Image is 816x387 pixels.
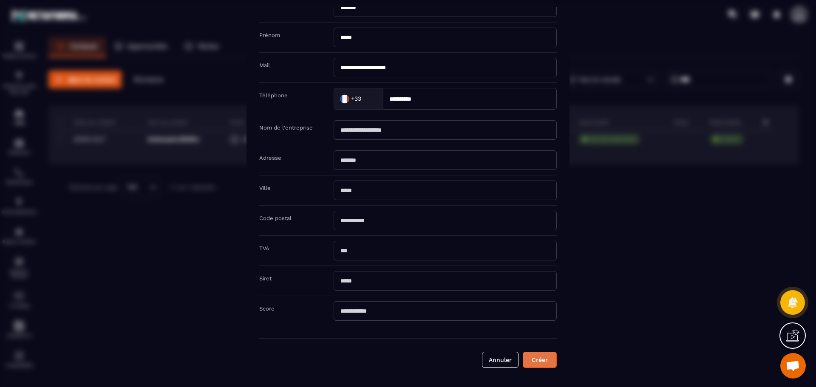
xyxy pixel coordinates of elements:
[259,305,275,312] label: Score
[259,92,288,99] label: Téléphone
[351,94,361,103] span: +33
[523,352,557,368] button: Créer
[259,155,281,161] label: Adresse
[259,275,272,282] label: Siret
[336,90,353,107] img: Country Flag
[259,185,271,191] label: Ville
[363,92,374,105] input: Search for option
[259,32,280,38] label: Prénom
[259,215,292,221] label: Code postal
[482,352,518,368] button: Annuler
[334,88,382,110] div: Search for option
[259,245,269,251] label: TVA
[780,353,806,379] div: Ouvrir le chat
[259,2,272,8] label: Nom
[259,62,270,68] label: Mail
[259,124,313,131] label: Nom de l'entreprise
